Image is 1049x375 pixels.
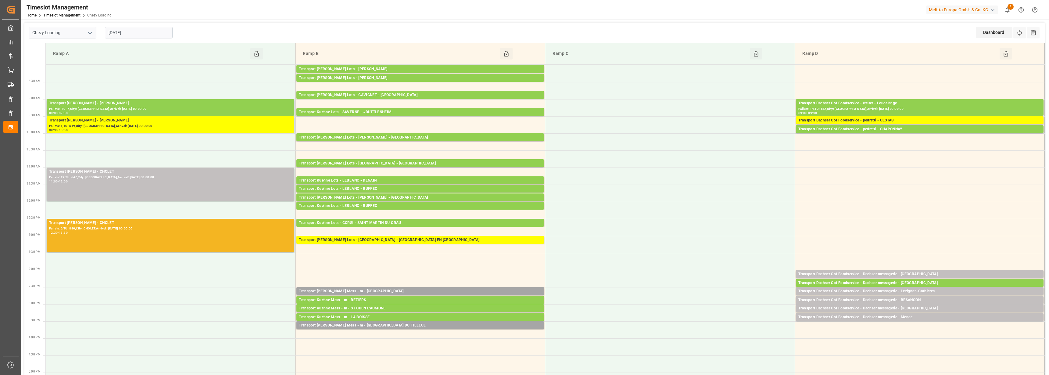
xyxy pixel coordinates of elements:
div: 12:00 [59,180,68,183]
div: Pallets: ,TU: 401,City: [GEOGRAPHIC_DATA],Arrival: [DATE] 00:00:00 [299,201,542,206]
span: 12:30 PM [27,216,41,219]
span: 11:00 AM [27,165,41,168]
span: 2:00 PM [29,267,41,271]
input: DD-MM-YYYY [105,27,173,38]
div: 12:30 [49,231,58,234]
span: 9:30 AM [29,114,41,117]
input: Type to search/select [29,27,96,38]
span: 10:00 AM [27,131,41,134]
div: Pallets: 6,TU: 880,City: CHOLET,Arrival: [DATE] 00:00:00 [49,226,292,231]
div: 10:00 [59,129,68,132]
div: Pallets: ,TU: 52,City: [GEOGRAPHIC_DATA],Arrival: [DATE] 00:00:00 [299,243,542,248]
div: Transport [PERSON_NAME] Lots - [PERSON_NAME] - [GEOGRAPHIC_DATA] [299,135,542,141]
div: Melitta Europa GmbH & Co. KG [926,5,998,14]
div: Transport Kuehne Lots - SAVERNE - ~DUTTLENHEIM [299,109,542,115]
div: - [58,112,59,114]
div: Transport [PERSON_NAME] Lots - [PERSON_NAME] [299,75,542,81]
div: Transport [PERSON_NAME] Lots - GAVIGNET - [GEOGRAPHIC_DATA] [299,92,542,98]
span: 10:30 AM [27,148,41,151]
div: Transport Dachser Cof Foodservice - Dachser messagerie - Mende [798,314,1041,320]
div: Pallets: ,TU: 87,City: [GEOGRAPHIC_DATA],Arrival: [DATE] 00:00:00 [798,312,1041,317]
div: Pallets: ,TU: 15,City: ST OUEN L'AUMONE,Arrival: [DATE] 00:00:00 [299,312,542,317]
span: 1:30 PM [29,250,41,254]
span: 2:30 PM [29,284,41,288]
div: - [58,231,59,234]
div: Transport [PERSON_NAME] Mess - m - [GEOGRAPHIC_DATA] [299,288,542,294]
div: 11:00 [49,180,58,183]
span: 5:00 PM [29,370,41,373]
div: Pallets: ,TU: 21,City: [GEOGRAPHIC_DATA],Arrival: [DATE] 00:00:00 [299,294,542,300]
span: 1:00 PM [29,233,41,236]
div: Pallets: 8,TU: 1233,City: CARQUEFOU,Arrival: [DATE] 00:00:00 [299,81,542,86]
div: Ramp A [51,48,250,59]
div: Pallets: ,TU: 7,City: [GEOGRAPHIC_DATA],Arrival: [DATE] 00:00:00 [49,106,292,112]
div: Pallets: 1,TU: 70,City: ~[GEOGRAPHIC_DATA],Arrival: [DATE] 00:00:00 [299,115,542,121]
div: Pallets: 4,TU: 489,City: RUFFEC,Arrival: [DATE] 00:00:00 [299,192,542,197]
div: Ramp D [800,48,1000,59]
div: Transport Kuehne Lots - CORSI - SAINT MARTIN DU CRAU [299,220,542,226]
div: 13:30 [59,231,68,234]
div: Transport [PERSON_NAME] Lots - [PERSON_NAME] - [GEOGRAPHIC_DATA] [299,195,542,201]
span: 12:00 PM [27,199,41,202]
div: Pallets: 5,TU: ,City: [GEOGRAPHIC_DATA],Arrival: [DATE] 00:00:00 [798,132,1041,138]
div: Transport Dachser Cof Foodservice - Dachser messagerie - BESANCON [798,297,1041,303]
div: Timeslot Management [27,3,112,12]
div: Pallets: 1,TU: ,City: [GEOGRAPHIC_DATA][PERSON_NAME],Arrival: [DATE] 00:00:00 [299,320,542,326]
div: Transport [PERSON_NAME] Lots - [GEOGRAPHIC_DATA] - [GEOGRAPHIC_DATA] [299,160,542,167]
div: Dashboard [976,27,1012,38]
div: Transport [PERSON_NAME] - [PERSON_NAME] [49,100,292,106]
div: Ramp B [300,48,500,59]
a: Timeslot Management [43,13,81,17]
span: 11:30 AM [27,182,41,185]
div: Pallets: 1,TU: 70,City: [GEOGRAPHIC_DATA],Arrival: [DATE] 00:00:00 [798,303,1041,308]
div: Pallets: ,TU: 63,City: [GEOGRAPHIC_DATA],Arrival: [DATE] 00:00:00 [798,286,1041,291]
span: 4:00 PM [29,336,41,339]
div: Pallets: 1,TU: 45,City: [GEOGRAPHIC_DATA],Arrival: [DATE] 00:00:00 [798,277,1041,283]
span: 3:30 PM [29,319,41,322]
div: 09:00 [798,112,807,114]
div: Ramp C [550,48,750,59]
div: Transport Dachser Cof Foodservice - Dachser messagerie - [GEOGRAPHIC_DATA] [798,271,1041,277]
button: open menu [85,28,94,38]
span: 8:30 AM [29,79,41,83]
div: Transport Kuehne Mess - m - BEZIERS [299,297,542,303]
div: Transport Kuehne Lots - LEBLANC - RUFFEC [299,203,542,209]
div: Pallets: ,TU: 95,City: RUFFEC,Arrival: [DATE] 00:00:00 [299,209,542,214]
button: Help Center [1014,3,1028,17]
span: 4:30 PM [29,353,41,356]
div: Transport Kuehne Mess - m - ST OUEN L'AUMONE [299,305,542,312]
div: Transport [PERSON_NAME] - [PERSON_NAME] [49,117,292,124]
div: Pallets: 13,TU: 708,City: [GEOGRAPHIC_DATA],Arrival: [DATE] 00:00:00 [299,98,542,103]
div: Pallets: ,TU: 14,City: [GEOGRAPHIC_DATA],Arrival: [DATE] 00:00:00 [299,329,542,334]
div: Transport Kuehne Mess - m - LA BOISSE [299,314,542,320]
div: Pallets: 1,TU: 549,City: [GEOGRAPHIC_DATA],Arrival: [DATE] 00:00:00 [49,124,292,129]
div: Pallets: 3,TU: 48,City: CESTAS,Arrival: [DATE] 00:00:00 [798,124,1041,129]
div: Pallets: 19,TU: 647,City: [GEOGRAPHIC_DATA],Arrival: [DATE] 00:00:00 [49,175,292,180]
div: 09:30 [49,129,58,132]
div: Pallets: ,TU: 116,City: [GEOGRAPHIC_DATA],Arrival: [DATE] 00:00:00 [299,184,542,189]
div: 09:30 [808,112,817,114]
button: Melitta Europa GmbH & Co. KG [926,4,1001,16]
div: Transport [PERSON_NAME] Lots - [PERSON_NAME] [299,66,542,72]
div: 09:30 [59,112,68,114]
div: Transport Dachser Cof Foodservice - Dachser messagerie - Lezignan-Corbieres [798,288,1041,294]
div: Transport Dachser Cof Foodservice - welter - Leudelange [798,100,1041,106]
span: 9:00 AM [29,96,41,100]
button: show 1 new notifications [1001,3,1014,17]
div: - [58,180,59,183]
div: 09:00 [49,112,58,114]
div: Pallets: ,TU: 848,City: [GEOGRAPHIC_DATA][PERSON_NAME],Arrival: [DATE] 00:00:00 [299,226,542,231]
div: Pallets: 2,TU: 5,City: Lezignan-[GEOGRAPHIC_DATA],Arrival: [DATE] 00:00:00 [798,294,1041,300]
div: Pallets: 14,TU: 182,City: [GEOGRAPHIC_DATA],Arrival: [DATE] 00:00:00 [798,106,1041,112]
div: Pallets: ,TU: 80,City: [GEOGRAPHIC_DATA],Arrival: [DATE] 00:00:00 [299,303,542,308]
span: 3:00 PM [29,301,41,305]
div: Pallets: 1,TU: 233,City: [GEOGRAPHIC_DATA],Arrival: [DATE] 00:00:00 [299,141,542,146]
div: Pallets: 33,TU: 320,City: CARQUEFOU,Arrival: [DATE] 00:00:00 [299,72,542,78]
div: Transport Kuehne Lots - LEBLANC - DENAIN [299,178,542,184]
div: Transport [PERSON_NAME] Lots - [GEOGRAPHIC_DATA] - [GEOGRAPHIC_DATA] EN [GEOGRAPHIC_DATA] [299,237,542,243]
div: Transport Dachser Cof Foodservice - Dachser messagerie - [GEOGRAPHIC_DATA] [798,305,1041,312]
div: Transport [PERSON_NAME] - CHOLET [49,169,292,175]
div: Transport [PERSON_NAME] - CHOLET [49,220,292,226]
div: Transport Dachser Cof Foodservice - pedretti - CESTAS [798,117,1041,124]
